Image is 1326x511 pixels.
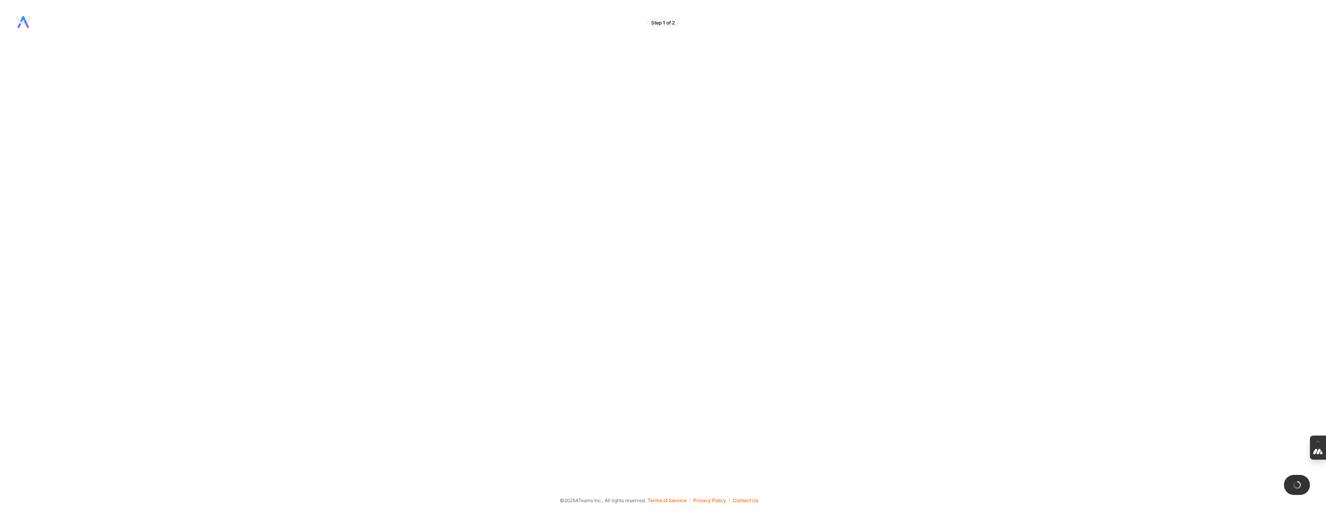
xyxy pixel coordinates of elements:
img: loading [1293,481,1301,489]
button: Terms of Service [648,498,690,503]
span: © 2025 ATeams Inc., All rights reserved. [560,496,646,505]
button: Privacy Policy [693,498,730,503]
button: Contact Us [733,498,758,503]
div: Step 1 of 2 [646,17,680,27]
